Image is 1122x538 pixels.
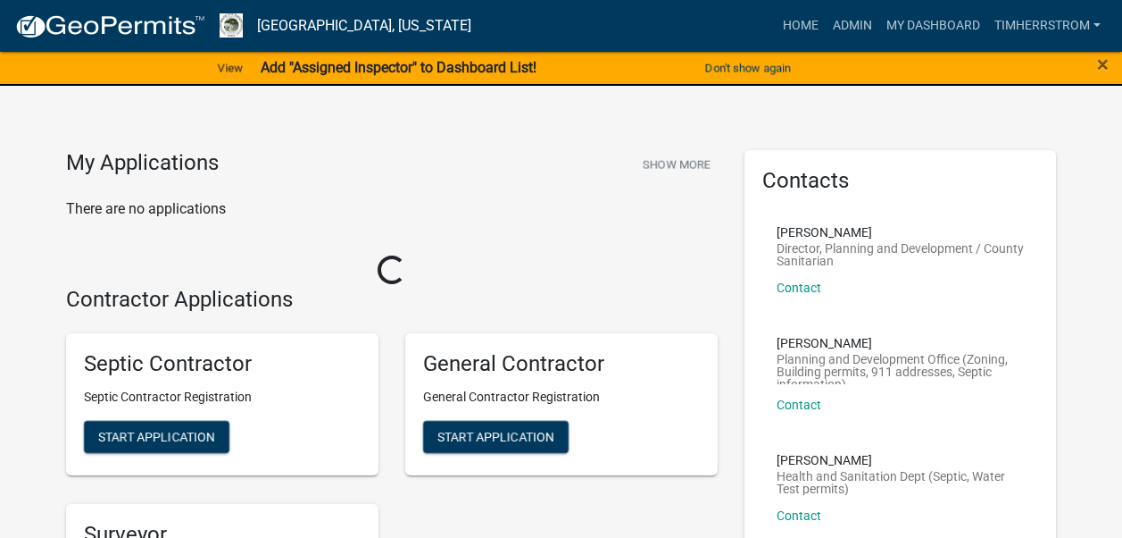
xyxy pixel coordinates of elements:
[777,470,1025,495] p: Health and Sanitation Dept (Septic, Water Test permits)
[698,54,798,83] button: Don't show again
[777,398,821,412] a: Contact
[762,168,1039,194] h5: Contacts
[257,11,471,41] a: [GEOGRAPHIC_DATA], [US_STATE]
[423,351,700,377] h5: General Contractor
[84,388,361,407] p: Septic Contractor Registration
[220,13,243,38] img: Boone County, Iowa
[636,150,718,180] button: Show More
[261,59,536,76] strong: Add "Assigned Inspector" to Dashboard List!
[66,150,219,177] h4: My Applications
[826,9,879,43] a: Admin
[879,9,987,43] a: My Dashboard
[423,421,569,453] button: Start Application
[777,509,821,523] a: Contact
[1097,54,1109,75] button: Close
[776,9,826,43] a: Home
[423,388,700,407] p: General Contractor Registration
[1097,52,1109,77] span: ×
[66,198,718,220] p: There are no applications
[777,242,1025,267] p: Director, Planning and Development / County Sanitarian
[777,226,1025,239] p: [PERSON_NAME]
[777,353,1025,384] p: Planning and Development Office (Zoning, Building permits, 911 addresses, Septic information)
[66,287,718,313] h4: Contractor Applications
[987,9,1108,43] a: TimHerrstrom
[437,430,554,444] span: Start Application
[84,351,361,377] h5: Septic Contractor
[211,54,250,83] a: View
[777,337,1025,349] p: [PERSON_NAME]
[777,281,821,295] a: Contact
[98,430,215,444] span: Start Application
[777,454,1025,467] p: [PERSON_NAME]
[84,421,229,453] button: Start Application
